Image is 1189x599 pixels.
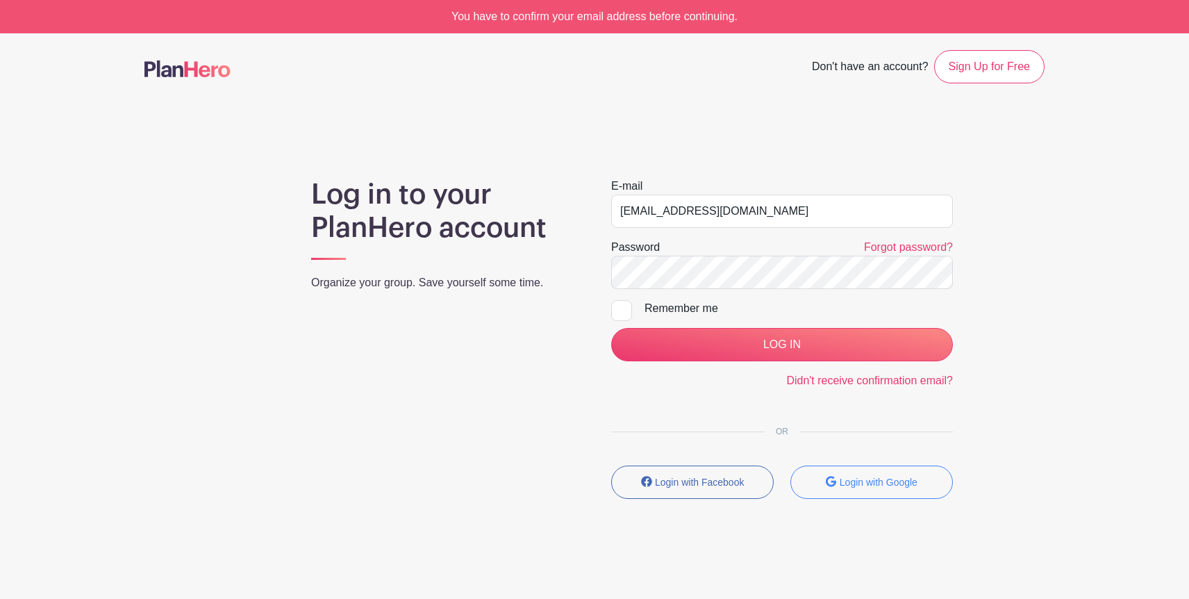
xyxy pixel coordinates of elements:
a: Didn't receive confirmation email? [786,375,953,386]
small: Login with Google [840,477,917,488]
label: E-mail [611,178,642,195]
a: Sign Up for Free [934,50,1045,83]
label: Password [611,239,660,256]
p: Organize your group. Save yourself some time. [311,274,578,291]
input: e.g. julie@eventco.com [611,195,953,228]
input: LOG IN [611,328,953,361]
span: OR [765,427,799,436]
button: Login with Google [790,466,953,499]
img: logo-507f7623f17ff9eddc593b1ce0a138ce2505c220e1c5a4e2b4648c50719b7d32.svg [144,60,231,77]
small: Login with Facebook [655,477,744,488]
div: Remember me [645,300,953,317]
a: Forgot password? [864,241,953,253]
h1: Log in to your PlanHero account [311,178,578,245]
span: Don't have an account? [812,53,929,83]
button: Login with Facebook [611,466,774,499]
